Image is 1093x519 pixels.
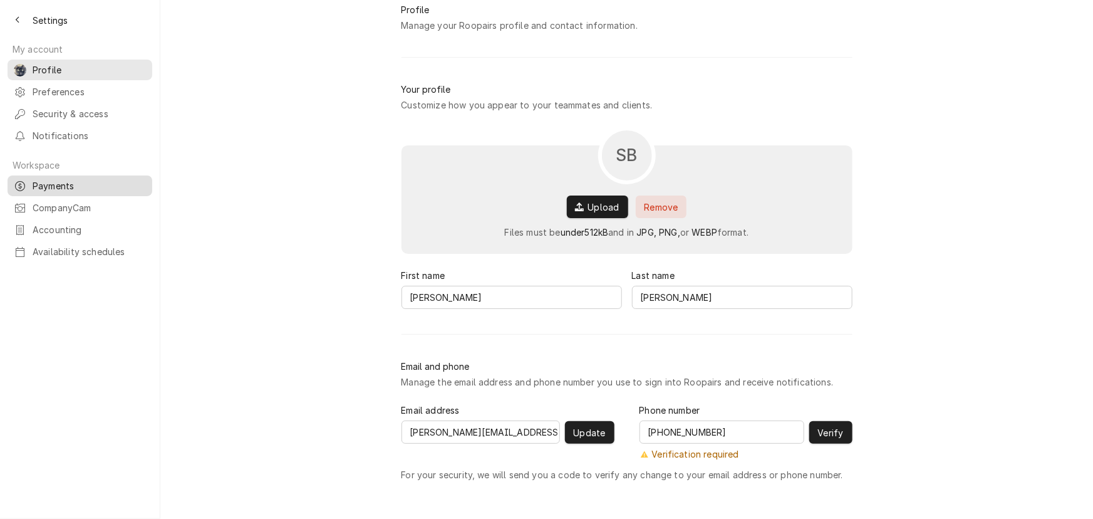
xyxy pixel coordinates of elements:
[640,421,804,444] input: Phone number
[8,197,152,218] a: CompanyCam
[8,10,28,30] button: Back to previous page
[14,64,26,76] div: Sarah Bendele's Avatar
[637,227,680,238] span: JPG, PNG,
[8,125,152,146] a: Notifications
[33,107,146,120] span: Security & access
[33,245,146,258] span: Availability schedules
[401,269,445,282] label: First name
[565,421,614,444] button: Update
[33,179,146,192] span: Payments
[33,85,146,98] span: Preferences
[561,227,609,238] span: under 512 kB
[8,176,152,196] a: Payments
[598,127,656,184] button: SB
[401,375,834,389] div: Manage the email address and phone number you use to sign into Roopairs and receive notifications.
[652,448,739,461] p: Verification required
[14,64,26,76] div: SB
[33,63,146,76] span: Profile
[401,98,653,112] div: Customize how you appear to your teammates and clients.
[401,19,638,32] div: Manage your Roopairs profile and contact information.
[33,129,146,142] span: Notifications
[401,360,470,373] div: Email and phone
[401,421,560,444] input: Email address
[640,404,700,417] label: Phone number
[632,286,852,309] input: Last name
[8,81,152,102] a: Preferences
[632,269,675,282] label: Last name
[8,103,152,124] a: Security & access
[505,226,749,239] div: Files must be and in or format.
[636,196,687,218] button: Remove
[567,196,628,218] button: Upload
[33,223,146,236] span: Accounting
[33,201,146,214] span: CompanyCam
[401,468,843,481] span: For your security, we will send you a code to verify any change to your email address or phone nu...
[571,426,608,439] span: Update
[816,426,846,439] span: Verify
[8,60,152,80] a: SBSarah Bendele's AvatarProfile
[8,219,152,240] a: Accounting
[401,3,430,16] div: Profile
[809,421,852,444] button: Verify
[692,227,718,238] span: WEBP
[586,201,622,214] span: Upload
[33,14,68,27] span: Settings
[642,201,681,214] span: Remove
[401,286,622,309] input: First name
[401,404,460,417] label: Email address
[401,83,451,96] div: Your profile
[8,241,152,262] a: Availability schedules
